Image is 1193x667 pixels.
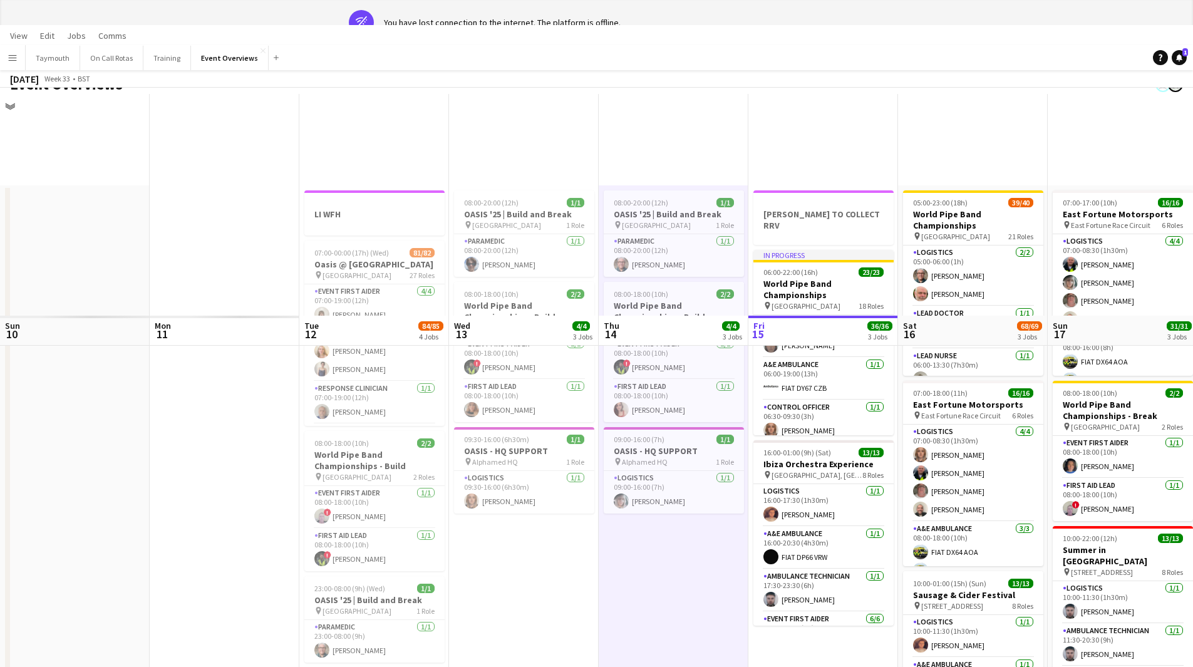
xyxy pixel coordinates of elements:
h3: OASIS '25 | Build and Break [454,209,594,220]
span: 08:00-18:00 (10h) [614,289,668,299]
app-card-role: First Aid Lead1/108:00-18:00 (10h)[PERSON_NAME] [604,380,744,422]
app-job-card: 05:00-23:00 (18h)39/40World Pipe Band Championships [GEOGRAPHIC_DATA]21 RolesLogistics2/205:00-06... [903,190,1043,376]
span: ! [623,359,631,367]
span: 12 [302,327,319,341]
a: View [5,28,33,44]
span: 8 Roles [862,470,884,480]
span: 68/69 [1017,321,1042,331]
h3: Summer in [GEOGRAPHIC_DATA] [1053,544,1193,567]
span: Week 33 [41,74,73,83]
span: 18 Roles [859,301,884,311]
a: Jobs [62,28,91,44]
h3: Ibiza Orchestra Experience [753,458,894,470]
span: 13/13 [1008,579,1033,588]
app-card-role: Ambulance Technician1/117:30-23:30 (6h)[PERSON_NAME] [753,569,894,612]
app-card-role: Paramedic1/108:00-20:00 (12h)[PERSON_NAME] [604,234,744,277]
span: ! [324,509,331,516]
span: 14 [602,327,619,341]
span: Wed [454,320,470,331]
span: 1 Role [416,606,435,616]
button: Event Overviews [191,46,269,70]
span: [GEOGRAPHIC_DATA], [GEOGRAPHIC_DATA] [772,470,862,480]
h3: [PERSON_NAME] TO COLLECT RRV [753,209,894,231]
a: Edit [35,28,59,44]
span: 16/16 [1158,198,1183,207]
div: 3 Jobs [1167,332,1191,341]
span: 08:00-20:00 (12h) [464,198,519,207]
div: 3 Jobs [868,332,892,341]
span: 36/36 [867,321,892,331]
div: 3 Jobs [1018,332,1041,341]
span: 2 Roles [1162,422,1183,432]
span: 16/16 [1008,388,1033,398]
div: 4 Jobs [419,332,443,341]
app-card-role: Event First Aider4/407:00-19:00 (12h)[PERSON_NAME][PERSON_NAME][PERSON_NAME][PERSON_NAME] [304,284,445,381]
span: 4/4 [722,321,740,331]
span: 1 [1182,48,1188,56]
span: 31/31 [1167,321,1192,331]
div: 07:00-17:00 (10h)16/16East Fortune Motorsports East Fortune Race Circuit6 RolesLogistics4/407:00-... [1053,190,1193,376]
span: 39/40 [1008,198,1033,207]
app-card-role: Event First Aider1/108:00-18:00 (10h)![PERSON_NAME] [454,337,594,380]
span: [GEOGRAPHIC_DATA] [772,301,840,311]
app-job-card: 08:00-20:00 (12h)1/1OASIS '25 | Build and Break [GEOGRAPHIC_DATA]1 RoleParamedic1/108:00-20:00 (1... [604,190,744,277]
span: 2/2 [417,438,435,448]
app-card-role: Ambulance Technician1/111:30-20:30 (9h)[PERSON_NAME] [1053,624,1193,666]
app-job-card: 08:00-18:00 (10h)2/2World Pipe Band Championships - Build [GEOGRAPHIC_DATA]2 RolesEvent First Aid... [454,282,594,422]
span: 1/1 [567,198,584,207]
h3: World Pipe Band Championships - Build [454,300,594,323]
span: 08:00-18:00 (10h) [464,289,519,299]
button: Training [143,46,191,70]
div: 07:00-18:00 (11h)16/16East Fortune Motorsports East Fortune Race Circuit6 RolesLogistics4/407:00-... [903,381,1043,566]
app-card-role: Logistics1/106:00-07:00 (1h)[PERSON_NAME] [753,315,894,358]
app-job-card: 07:00-00:00 (17h) (Wed)81/82Oasis @ [GEOGRAPHIC_DATA] [GEOGRAPHIC_DATA]27 RolesEvent First Aider4... [304,240,445,426]
h3: Oasis @ [GEOGRAPHIC_DATA] [304,259,445,270]
span: 1/1 [716,435,734,444]
span: 1 Role [566,220,584,230]
app-card-role: Logistics1/110:00-11:30 (1h30m)[PERSON_NAME] [903,615,1043,658]
app-card-role: Logistics4/407:00-08:30 (1h30m)[PERSON_NAME][PERSON_NAME][PERSON_NAME][PERSON_NAME] [903,425,1043,522]
span: East Fortune Race Circuit [1071,220,1150,230]
span: [GEOGRAPHIC_DATA] [622,220,691,230]
div: 23:00-08:00 (9h) (Wed)1/1OASIS '25 | Build and Break [GEOGRAPHIC_DATA]1 RoleParamedic1/123:00-08:... [304,576,445,663]
app-card-role: First Aid Lead1/108:00-18:00 (10h)[PERSON_NAME] [454,380,594,422]
span: 16 [901,327,917,341]
span: [GEOGRAPHIC_DATA] [472,220,541,230]
span: Sun [1053,320,1068,331]
span: 6 Roles [1012,411,1033,420]
app-card-role: First Aid Lead1/108:00-18:00 (10h)![PERSON_NAME] [304,529,445,571]
div: LI WFH [304,190,445,235]
span: Alphamed HQ [622,457,668,467]
span: [GEOGRAPHIC_DATA] [323,271,391,280]
span: 08:00-20:00 (12h) [614,198,668,207]
app-card-role: Response Clinician1/107:00-19:00 (12h)[PERSON_NAME] [304,381,445,424]
span: 10:00-22:00 (12h) [1063,534,1117,543]
h3: World Pipe Band Championships [903,209,1043,231]
span: 2/2 [567,289,584,299]
app-job-card: 09:00-16:00 (7h)1/1OASIS - HQ SUPPORT Alphamed HQ1 RoleLogistics1/109:00-16:00 (7h)[PERSON_NAME] [604,427,744,514]
span: 15 [751,327,765,341]
span: [STREET_ADDRESS] [921,601,983,611]
a: Comms [93,28,132,44]
app-job-card: 09:30-16:00 (6h30m)1/1OASIS - HQ SUPPORT Alphamed HQ1 RoleLogistics1/109:30-16:00 (6h30m)[PERSON_... [454,427,594,514]
span: 17 [1051,327,1068,341]
h3: East Fortune Motorsports [1053,209,1193,220]
span: [GEOGRAPHIC_DATA] [921,232,990,241]
div: [PERSON_NAME] TO COLLECT RRV [753,190,894,245]
span: ! [473,359,481,367]
div: 08:00-18:00 (10h)2/2World Pipe Band Championships - Break [GEOGRAPHIC_DATA]2 RolesEvent First Aid... [1053,381,1193,521]
button: Taymouth [26,46,80,70]
span: 10:00-01:00 (15h) (Sun) [913,579,986,588]
h3: World Pipe Band Championships - Build [304,449,445,472]
h3: OASIS - HQ SUPPORT [454,445,594,457]
div: BST [78,74,90,83]
app-job-card: 08:00-18:00 (10h)2/2World Pipe Band Championships - Build [GEOGRAPHIC_DATA]2 RolesEvent First Aid... [304,431,445,571]
app-job-card: 08:00-20:00 (12h)1/1OASIS '25 | Build and Break [GEOGRAPHIC_DATA]1 RoleParamedic1/108:00-20:00 (1... [454,190,594,277]
app-card-role: Logistics4/407:00-08:30 (1h30m)[PERSON_NAME][PERSON_NAME][PERSON_NAME][PERSON_NAME] [1053,234,1193,331]
span: 8 Roles [1162,567,1183,577]
span: ! [1072,501,1080,509]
